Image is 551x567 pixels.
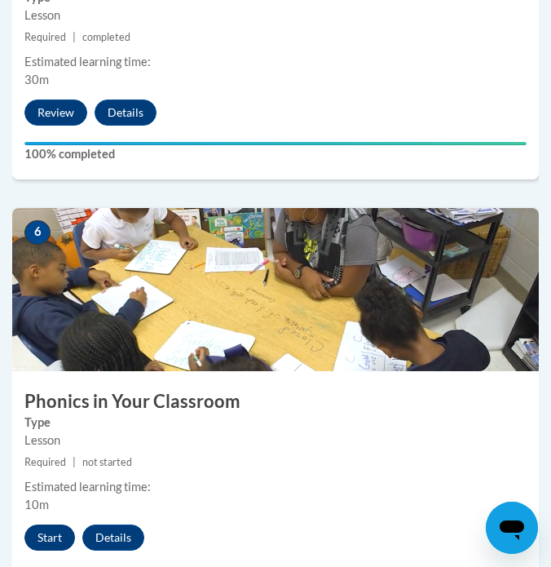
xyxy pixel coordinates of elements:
[24,7,527,24] div: Lesson
[24,31,66,43] span: Required
[73,31,76,43] span: |
[82,456,132,468] span: not started
[12,208,539,371] img: Course Image
[24,53,527,71] div: Estimated learning time:
[24,456,66,468] span: Required
[24,145,527,163] label: 100% completed
[24,478,527,496] div: Estimated learning time:
[24,432,527,450] div: Lesson
[24,142,527,145] div: Your progress
[24,414,527,432] label: Type
[12,389,539,414] h3: Phonics in Your Classroom
[24,498,49,512] span: 10m
[24,100,87,126] button: Review
[24,525,75,551] button: Start
[95,100,156,126] button: Details
[73,456,76,468] span: |
[486,502,538,554] iframe: Button to launch messaging window
[24,220,51,245] span: 6
[24,73,49,86] span: 30m
[82,31,130,43] span: completed
[82,525,144,551] button: Details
